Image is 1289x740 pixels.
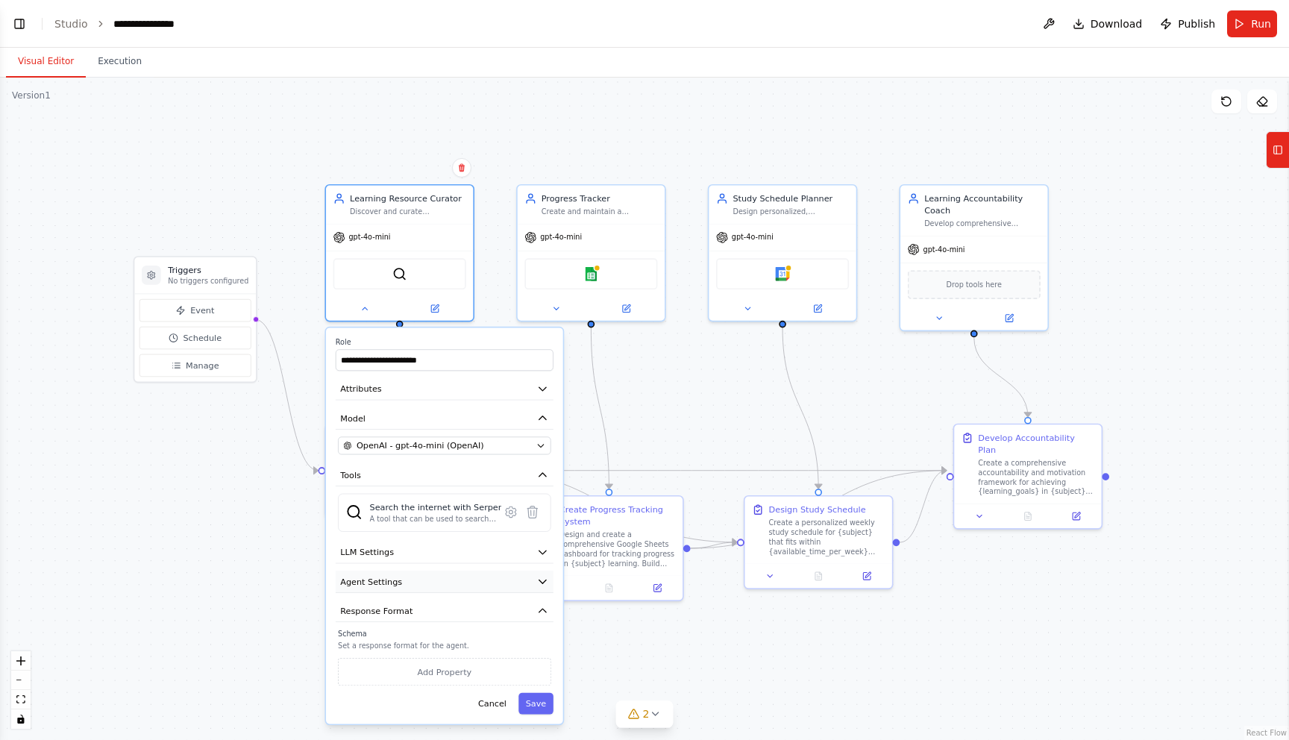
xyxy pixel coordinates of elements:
button: Open in side panel [401,301,468,316]
nav: breadcrumb [54,16,233,31]
span: Attributes [340,383,381,395]
p: No triggers configured [168,276,248,286]
div: A tool that can be used to search the internet with a search_query. Supports different search typ... [370,515,502,524]
div: Progress Tracker [542,192,658,204]
div: Discover and curate personalized learning resources for {subject} based on {learning_goals}, {cur... [350,207,466,216]
button: Attributes [336,378,553,401]
button: Event [139,299,251,322]
div: Create and maintain a comprehensive Google Sheets dashboard for tracking learning progress on {su... [542,207,658,216]
g: Edge from bc991ff8-396d-4b44-a1dd-fe499c096350 to e05a217e-580f-457d-be5e-2ba6c3213ac0 [777,327,824,489]
span: Agent Settings [340,575,402,587]
button: Visual Editor [6,46,86,78]
button: Open in side panel [975,311,1043,325]
g: Edge from cb08210c-b71a-4880-a6d8-6ce3efd2f639 to ebf8d1e6-89ed-41cd-9b86-757e60f46421 [585,327,615,489]
span: Tools [340,469,361,481]
span: gpt-4o-mini [540,233,582,242]
button: Open in side panel [846,569,887,583]
button: Delete tool [521,501,543,523]
button: Open in side panel [592,301,660,316]
button: Model [336,407,553,430]
div: Create a comprehensive accountability and motivation framework for achieving {learning_goals} in ... [978,458,1094,496]
div: Study Schedule Planner [733,192,849,204]
span: Event [190,304,214,316]
div: Learning Accountability CoachDevelop comprehensive motivation strategies and accountability frame... [899,184,1049,331]
span: Run [1251,16,1271,31]
button: Tools [336,464,553,486]
button: Agent Settings [336,571,553,593]
button: Save [518,693,553,715]
img: SerperDevTool [345,504,362,520]
a: Studio [54,18,88,30]
button: zoom in [11,651,31,671]
button: No output available [793,569,844,583]
button: No output available [1003,509,1053,523]
span: OpenAI - gpt-4o-mini (OpenAI) [357,439,484,451]
label: Role [336,337,553,347]
span: Schedule [183,332,222,344]
g: Edge from 9f08677c-305c-44b0-87f4-72fb454d7dcd to 0c5eeffc-80d5-4c6c-907a-466c4e22a78b [968,337,1034,417]
button: toggle interactivity [11,709,31,729]
button: Response Format [336,600,553,622]
span: gpt-4o-mini [732,233,774,242]
button: Open in side panel [637,581,678,595]
span: LLM Settings [340,546,394,558]
button: zoom out [11,671,31,690]
div: Design Study Schedule [769,504,866,515]
span: Model [340,412,366,424]
span: Drop tools here [947,279,1002,291]
button: Open in side panel [1056,509,1097,523]
p: Set a response format for the agent. [338,642,551,651]
span: 2 [643,706,650,721]
div: Search the internet with Serper [370,501,502,513]
div: Develop comprehensive motivation strategies and accountability frameworks to help learners stay c... [924,219,1041,228]
a: React Flow attribution [1246,729,1287,737]
g: Edge from e05a217e-580f-457d-be5e-2ba6c3213ac0 to 0c5eeffc-80d5-4c6c-907a-466c4e22a78b [900,465,947,548]
button: LLM Settings [336,542,553,564]
span: Download [1091,16,1143,31]
h3: Triggers [168,264,248,276]
div: TriggersNo triggers configuredEventScheduleManage [134,256,257,383]
button: 2 [616,700,674,728]
g: Edge from 3169ad33-e4fe-4d31-abdc-40c93cb90470 to 0c5eeffc-80d5-4c6c-907a-466c4e22a78b [481,465,947,477]
button: Execution [86,46,154,78]
div: Learning Resource Curator [350,192,466,204]
div: React Flow controls [11,651,31,729]
div: Design personalized, sustainable study schedules for {subject} that fit within {available_time_pe... [733,207,849,216]
button: Cancel [471,693,513,715]
button: Configure tool [500,501,521,523]
div: Progress TrackerCreate and maintain a comprehensive Google Sheets dashboard for tracking learning... [516,184,666,322]
div: Create Progress Tracking SystemDesign and create a comprehensive Google Sheets dashboard for trac... [534,495,684,601]
button: OpenAI - gpt-4o-mini (OpenAI) [338,436,551,454]
img: Google calendar [775,267,789,281]
div: Study Schedule PlannerDesign personalized, sustainable study schedules for {subject} that fit wit... [708,184,858,322]
label: Schema [338,630,551,639]
div: Version 1 [12,90,51,101]
div: Develop Accountability Plan [978,432,1094,456]
button: Schedule [139,327,251,349]
button: Manage [139,354,251,377]
span: gpt-4o-mini [923,245,965,254]
button: Add Property [338,658,551,686]
div: Learning Resource CuratorDiscover and curate personalized learning resources for {subject} based ... [324,184,474,322]
span: gpt-4o-mini [349,233,391,242]
div: Create Progress Tracking System [559,504,676,527]
div: Design and create a comprehensive Google Sheets dashboard for tracking progress on {subject} lear... [559,530,676,568]
button: Show left sidebar [9,13,30,34]
button: Run [1227,10,1277,37]
span: Response Format [340,605,413,617]
img: Google sheets [584,267,598,281]
img: SerperDevTool [392,267,407,281]
button: Open in side panel [784,301,852,316]
button: Publish [1154,10,1221,37]
button: No output available [583,581,634,595]
button: Delete node [452,158,471,178]
span: Publish [1178,16,1215,31]
div: Develop Accountability PlanCreate a comprehensive accountability and motivation framework for ach... [953,424,1103,530]
div: Learning Accountability Coach [924,192,1041,216]
button: fit view [11,690,31,709]
span: Manage [186,360,219,371]
div: Create a personalized weekly study schedule for {subject} that fits within {available_time_per_we... [769,518,885,556]
g: Edge from triggers to 3169ad33-e4fe-4d31-abdc-40c93cb90470 [255,313,319,477]
button: Download [1067,10,1149,37]
div: Design Study ScheduleCreate a personalized weekly study schedule for {subject} that fits within {... [744,495,894,589]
